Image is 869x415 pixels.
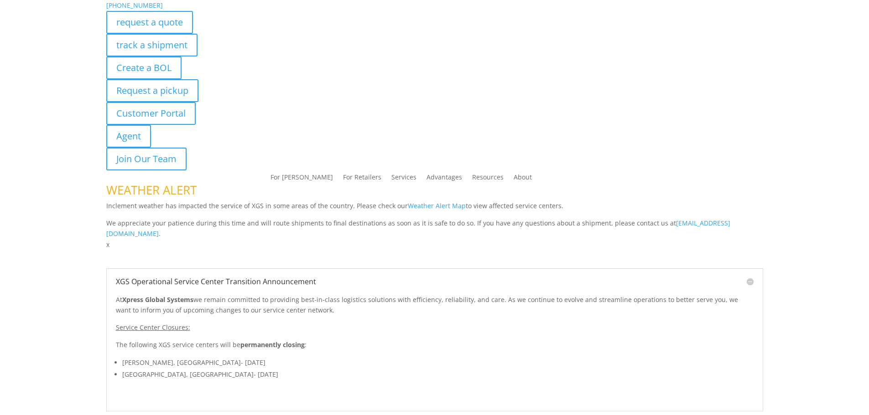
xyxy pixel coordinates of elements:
[240,340,305,349] strong: permanently closing
[116,294,754,323] p: At we remain committed to providing best-in-class logistics solutions with efficiency, reliabilit...
[106,218,763,240] p: We appreciate your patience during this time and will route shipments to final destinations as so...
[106,79,198,102] a: Request a pickup
[116,339,754,357] p: The following XGS service centers will be :
[122,357,754,369] li: [PERSON_NAME], [GEOGRAPHIC_DATA]- [DATE]
[116,278,754,285] h5: XGS Operational Service Center Transition Announcement
[106,34,198,56] a: track a shipment
[343,174,381,184] a: For Retailers
[106,125,151,148] a: Agent
[106,11,193,34] a: request a quote
[271,174,333,184] a: For [PERSON_NAME]
[122,369,754,380] li: [GEOGRAPHIC_DATA], [GEOGRAPHIC_DATA]- [DATE]
[106,182,197,198] span: WEATHER ALERT
[391,174,416,184] a: Services
[514,174,532,184] a: About
[116,323,190,332] u: Service Center Closures:
[106,239,763,250] p: x
[106,56,182,79] a: Create a BOL
[122,295,193,304] strong: Xpress Global Systems
[408,201,466,210] a: Weather Alert Map
[427,174,462,184] a: Advantages
[472,174,504,184] a: Resources
[106,102,196,125] a: Customer Portal
[106,1,163,10] a: [PHONE_NUMBER]
[106,200,763,218] p: Inclement weather has impacted the service of XGS in some areas of the country. Please check our ...
[106,148,187,170] a: Join Our Team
